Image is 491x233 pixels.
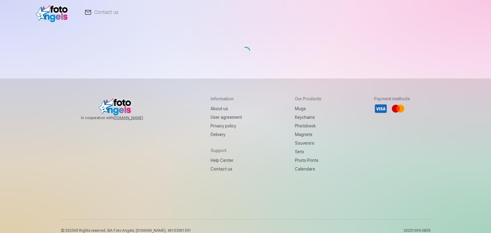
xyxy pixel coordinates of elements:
a: Keychains [295,113,321,122]
span: In cooperation with [81,115,158,120]
li: Visa [374,102,388,115]
a: Calendars [295,165,321,173]
a: Privacy policy [211,122,242,130]
a: Souvenirs [295,139,321,147]
p: © 2025 All Rights reserved. , [61,228,191,233]
a: Help Center [211,156,242,165]
a: Photo prints [295,156,321,165]
li: Mastercard [391,102,405,115]
h5: Our products [295,96,321,102]
span: SIA Foto Angels, [DOMAIN_NAME]. 40103901591 [107,228,191,233]
a: Delivery [211,130,242,139]
a: Contact us [211,165,242,173]
img: /fa1 [36,2,71,22]
a: Magnets [295,130,321,139]
a: Mugs [295,104,321,113]
h5: Support [211,147,242,154]
h5: Information [211,96,242,102]
a: Photobook [295,122,321,130]
h5: Payment methods [374,96,410,102]
a: About us [211,104,242,113]
a: Sets [295,147,321,156]
a: User agreement [211,113,242,122]
a: [DOMAIN_NAME] [113,115,158,120]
